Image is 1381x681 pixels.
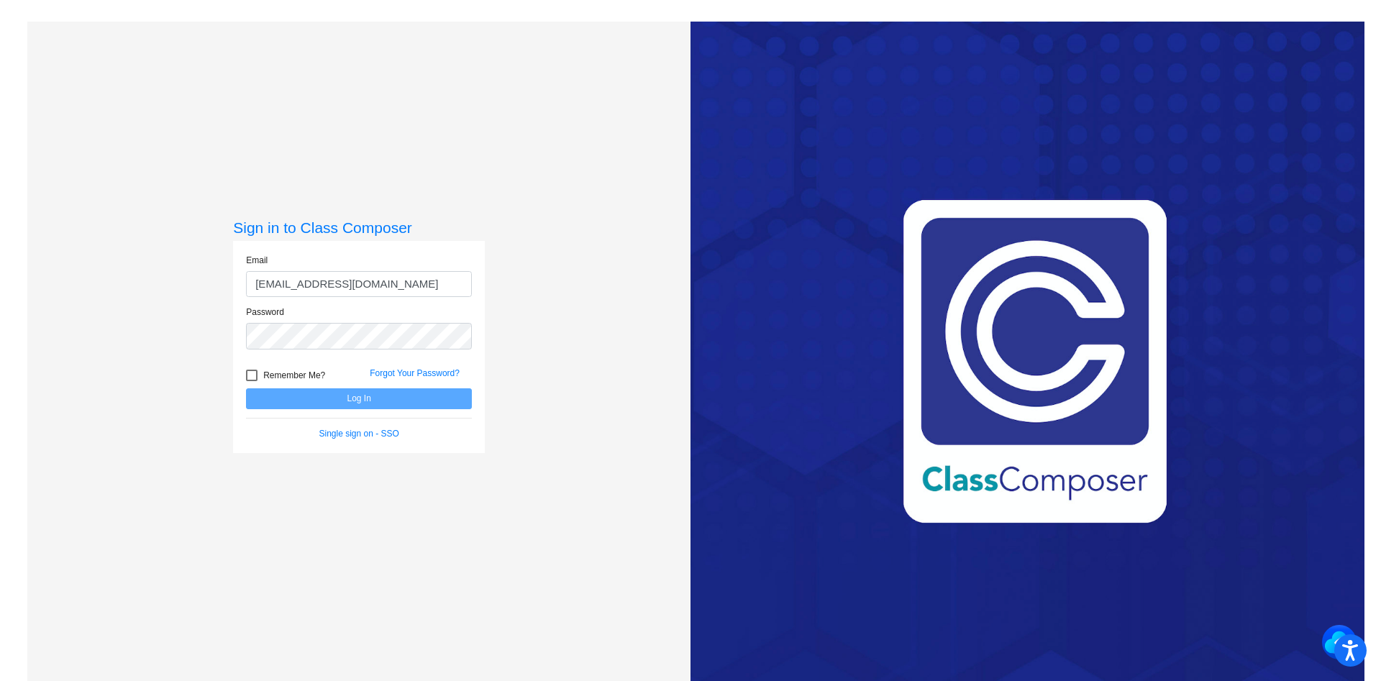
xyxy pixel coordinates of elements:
[246,254,268,267] label: Email
[233,219,485,237] h3: Sign in to Class Composer
[263,367,325,384] span: Remember Me?
[246,306,284,319] label: Password
[319,429,399,439] a: Single sign on - SSO
[246,388,472,409] button: Log In
[370,368,460,378] a: Forgot Your Password?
